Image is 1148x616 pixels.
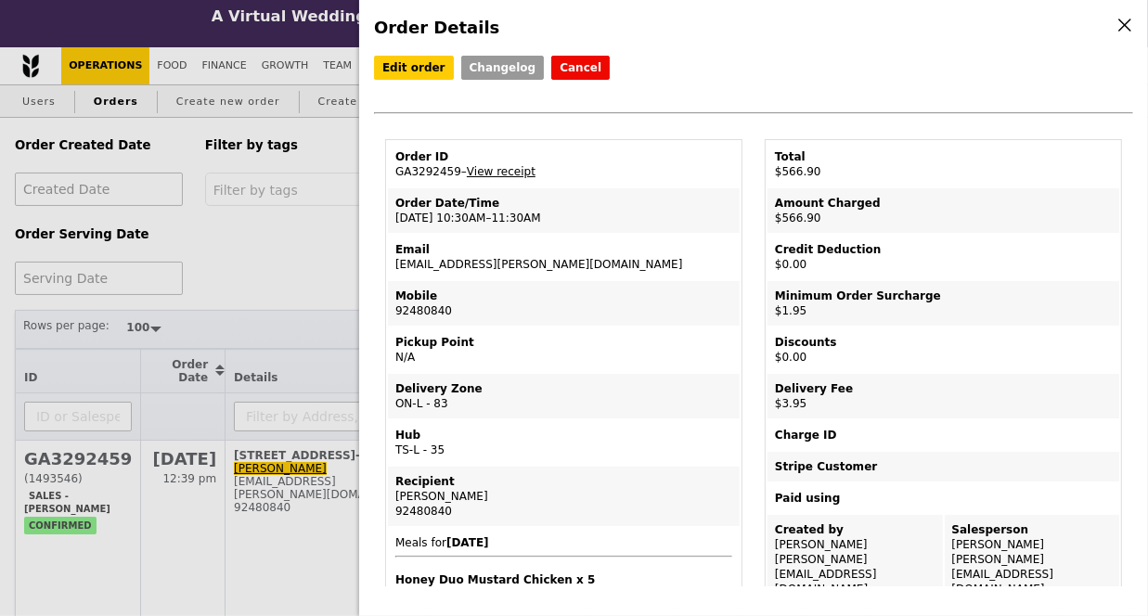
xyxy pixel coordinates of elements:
[767,374,1119,418] td: $3.95
[388,374,740,418] td: ON-L - 83
[775,149,1112,164] div: Total
[395,428,732,443] div: Hub
[775,196,1112,211] div: Amount Charged
[775,242,1112,257] div: Credit Deduction
[767,327,1119,372] td: $0.00
[388,188,740,233] td: [DATE] 10:30AM–11:30AM
[395,504,732,519] div: 92480840
[952,522,1113,537] div: Salesperson
[374,56,454,80] a: Edit order
[551,56,610,80] button: Cancel
[395,381,732,396] div: Delivery Zone
[775,522,935,537] div: Created by
[388,420,740,465] td: TS-L - 35
[775,289,1112,303] div: Minimum Order Surcharge
[374,18,499,37] span: Order Details
[767,281,1119,326] td: $1.95
[945,515,1120,604] td: [PERSON_NAME] [PERSON_NAME][EMAIL_ADDRESS][DOMAIN_NAME]
[388,281,740,326] td: 92480840
[395,242,732,257] div: Email
[388,327,740,372] td: N/A
[767,142,1119,186] td: $566.90
[395,149,732,164] div: Order ID
[767,515,943,604] td: [PERSON_NAME] [PERSON_NAME][EMAIL_ADDRESS][DOMAIN_NAME]
[388,235,740,279] td: [EMAIL_ADDRESS][PERSON_NAME][DOMAIN_NAME]
[395,335,732,350] div: Pickup Point
[461,165,467,178] span: –
[446,536,489,549] b: [DATE]
[775,491,1112,506] div: Paid using
[467,165,535,178] a: View receipt
[767,235,1119,279] td: $0.00
[395,474,732,489] div: Recipient
[395,572,732,587] h4: Honey Duo Mustard Chicken x 5
[775,428,1112,443] div: Charge ID
[395,289,732,303] div: Mobile
[395,196,732,211] div: Order Date/Time
[395,489,732,504] div: [PERSON_NAME]
[767,188,1119,233] td: $566.90
[775,335,1112,350] div: Discounts
[388,142,740,186] td: GA3292459
[775,381,1112,396] div: Delivery Fee
[775,459,1112,474] div: Stripe Customer
[461,56,545,80] a: Changelog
